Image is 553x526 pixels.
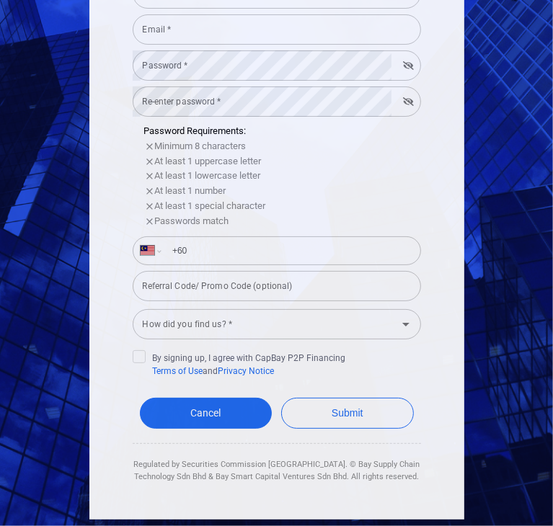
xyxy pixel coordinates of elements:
span: Cancel [190,407,221,419]
a: Cancel [140,398,273,429]
span: At least 1 lowercase letter [155,170,261,181]
span: By signing up, I agree with CapBay P2P Financing and [133,350,346,378]
span: At least 1 special character [155,200,266,211]
span: At least 1 number [155,185,226,196]
span: Minimum 8 characters [155,141,247,151]
a: Terms of Use [153,366,203,376]
span: At least 1 uppercase letter [155,156,262,166]
div: Regulated by Securities Commission [GEOGRAPHIC_DATA]. © Bay Supply Chain Technology Sdn Bhd & Bay... [133,444,421,483]
input: Enter phone number * [164,239,413,262]
span: Password Requirements: [144,125,247,136]
button: Submit [281,398,414,429]
button: Open [396,314,416,334]
a: Privacy Notice [218,366,275,376]
span: Passwords match [155,215,229,226]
